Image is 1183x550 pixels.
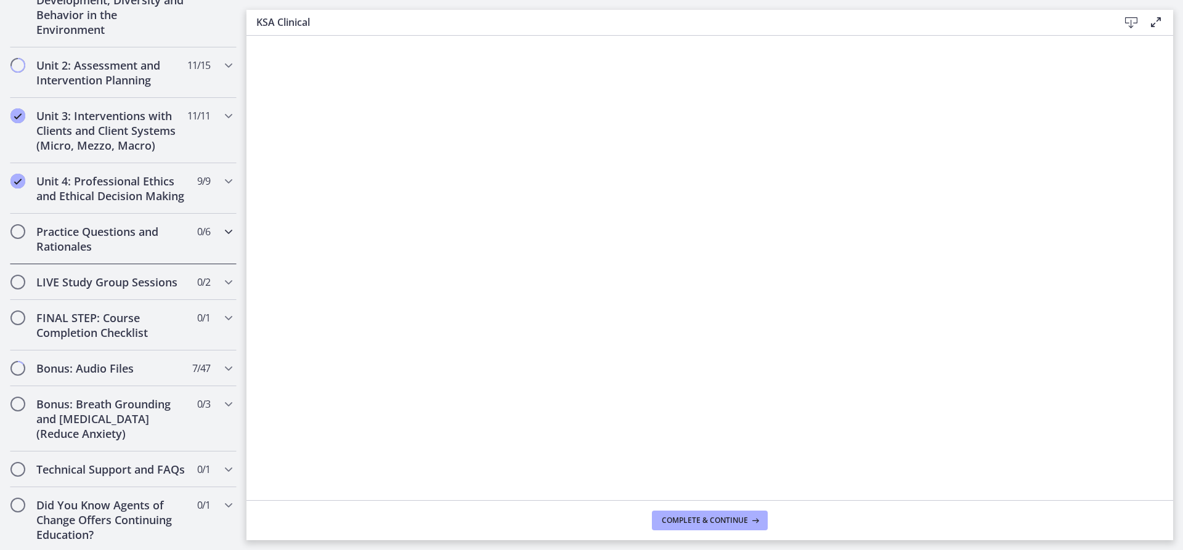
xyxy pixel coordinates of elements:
span: 0 / 1 [197,310,210,325]
h2: Unit 4: Professional Ethics and Ethical Decision Making [36,174,187,203]
h2: LIVE Study Group Sessions [36,275,187,289]
h2: Did You Know Agents of Change Offers Continuing Education? [36,498,187,542]
h2: Unit 3: Interventions with Clients and Client Systems (Micro, Mezzo, Macro) [36,108,187,153]
i: Completed [10,174,25,188]
span: 7 / 47 [192,361,210,376]
span: Complete & continue [662,516,748,525]
h2: Unit 2: Assessment and Intervention Planning [36,58,187,87]
h2: FINAL STEP: Course Completion Checklist [36,310,187,340]
span: 0 / 1 [197,498,210,512]
span: 0 / 6 [197,224,210,239]
span: 0 / 2 [197,275,210,289]
h2: Technical Support and FAQs [36,462,187,477]
button: Complete & continue [652,511,768,530]
i: Completed [10,108,25,123]
span: 0 / 3 [197,397,210,411]
span: 9 / 9 [197,174,210,188]
span: 0 / 1 [197,462,210,477]
span: 11 / 15 [187,58,210,73]
h2: Bonus: Audio Files [36,361,187,376]
span: 11 / 11 [187,108,210,123]
h2: Bonus: Breath Grounding and [MEDICAL_DATA] (Reduce Anxiety) [36,397,187,441]
h3: KSA Clinical [256,15,1099,30]
h2: Practice Questions and Rationales [36,224,187,254]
